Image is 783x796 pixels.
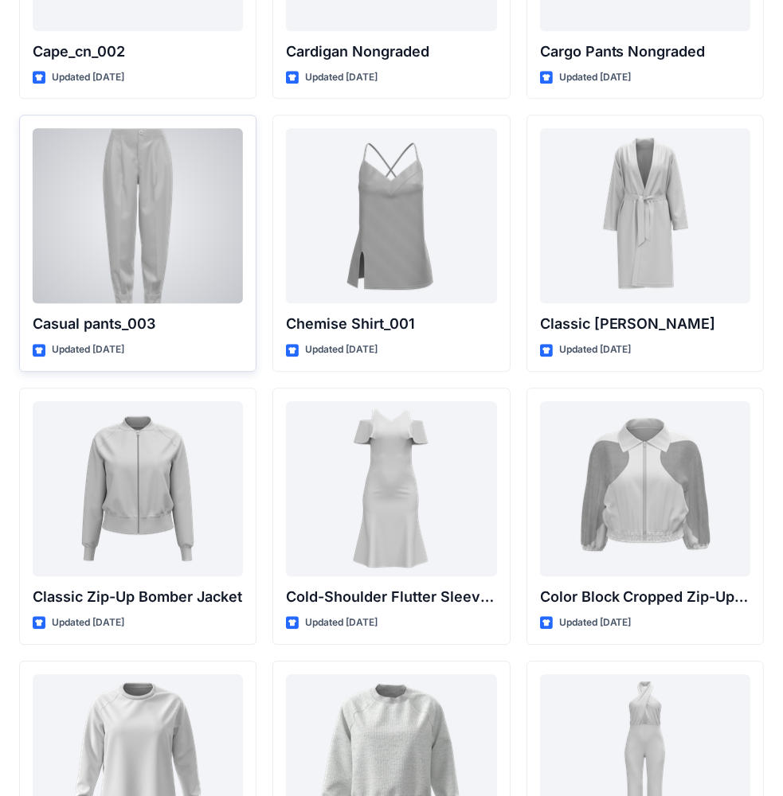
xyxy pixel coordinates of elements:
a: Cold-Shoulder Flutter Sleeve Midi Dress [286,401,496,576]
p: Classic Zip-Up Bomber Jacket [33,586,243,608]
a: Classic Zip-Up Bomber Jacket [33,401,243,576]
p: Updated [DATE] [52,341,124,358]
p: Classic [PERSON_NAME] [540,313,750,335]
p: Cape_cn_002 [33,41,243,63]
p: Cold-Shoulder Flutter Sleeve Midi Dress [286,586,496,608]
p: Chemise Shirt_001 [286,313,496,335]
p: Updated [DATE] [305,341,378,358]
p: Updated [DATE] [305,615,378,631]
a: Casual pants_003 [33,128,243,303]
a: Classic Terry Robe [540,128,750,303]
p: Updated [DATE] [559,341,632,358]
p: Color Block Cropped Zip-Up Jacket with Sheer Sleeves [540,586,750,608]
p: Casual pants_003 [33,313,243,335]
a: Chemise Shirt_001 [286,128,496,303]
p: Updated [DATE] [52,615,124,631]
a: Color Block Cropped Zip-Up Jacket with Sheer Sleeves [540,401,750,576]
p: Updated [DATE] [559,615,632,631]
p: Cargo Pants Nongraded [540,41,750,63]
p: Updated [DATE] [52,69,124,86]
p: Updated [DATE] [559,69,632,86]
p: Updated [DATE] [305,69,378,86]
p: Cardigan Nongraded [286,41,496,63]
